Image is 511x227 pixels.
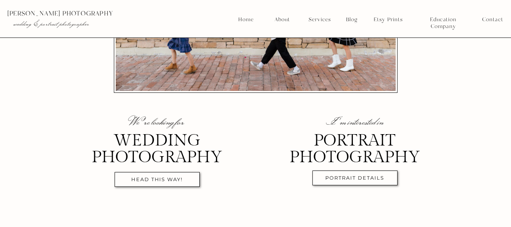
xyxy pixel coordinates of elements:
a: portrait details [316,175,394,184]
div: Domain Overview [29,45,68,50]
p: wedding & portrait photographer [13,20,122,28]
a: Blog [343,16,360,23]
a: Education Company [417,16,469,23]
p: [PERSON_NAME] photography [7,10,137,17]
div: v 4.0.25 [21,12,37,18]
img: tab_domain_overview_orange.svg [20,44,26,50]
p: We're looking for [115,117,199,127]
img: tab_keywords_by_traffic_grey.svg [75,44,81,50]
a: Home [238,16,254,23]
div: Domain: [DOMAIN_NAME] [20,20,83,26]
div: Keywords by Traffic [84,45,127,50]
img: logo_orange.svg [12,12,18,18]
a: About [272,16,292,23]
a: Services [306,16,334,23]
h3: wedding photography [89,132,225,162]
a: Etsy Prints [371,16,405,23]
a: Contact [482,16,503,23]
h3: portrait photography [286,132,423,162]
img: website_grey.svg [12,20,18,26]
p: I'm interested in [313,117,397,127]
a: head this way! [118,177,196,185]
